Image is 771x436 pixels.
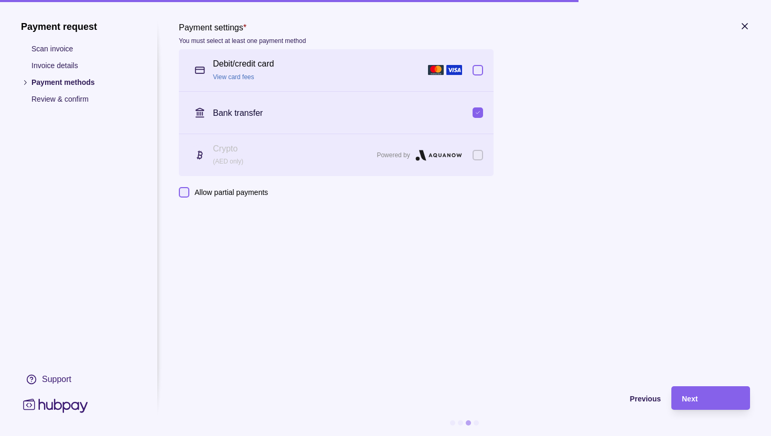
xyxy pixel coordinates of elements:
h1: Payment request [21,21,136,32]
span: Previous [630,395,661,403]
button: Previous [179,386,661,410]
label: Payment settings [179,21,306,47]
p: Payment settings [179,23,243,32]
p: Crypto [213,143,371,155]
p: (AED only) [213,156,371,167]
p: You must select at least one payment method [179,37,306,45]
p: Powered by [377,149,410,161]
p: Payment methods [31,77,136,88]
p: Bank transfer [213,108,263,117]
span: Next [682,395,698,403]
p: Debit/credit card [213,58,274,70]
a: View card fees [213,73,254,81]
div: Support [42,374,71,385]
a: Support [21,368,136,390]
button: Next [671,386,750,410]
p: Invoice details [31,60,136,71]
p: Review & confirm [31,93,136,105]
p: Scan invoice [31,43,136,54]
p: Allow partial payments [195,187,268,198]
